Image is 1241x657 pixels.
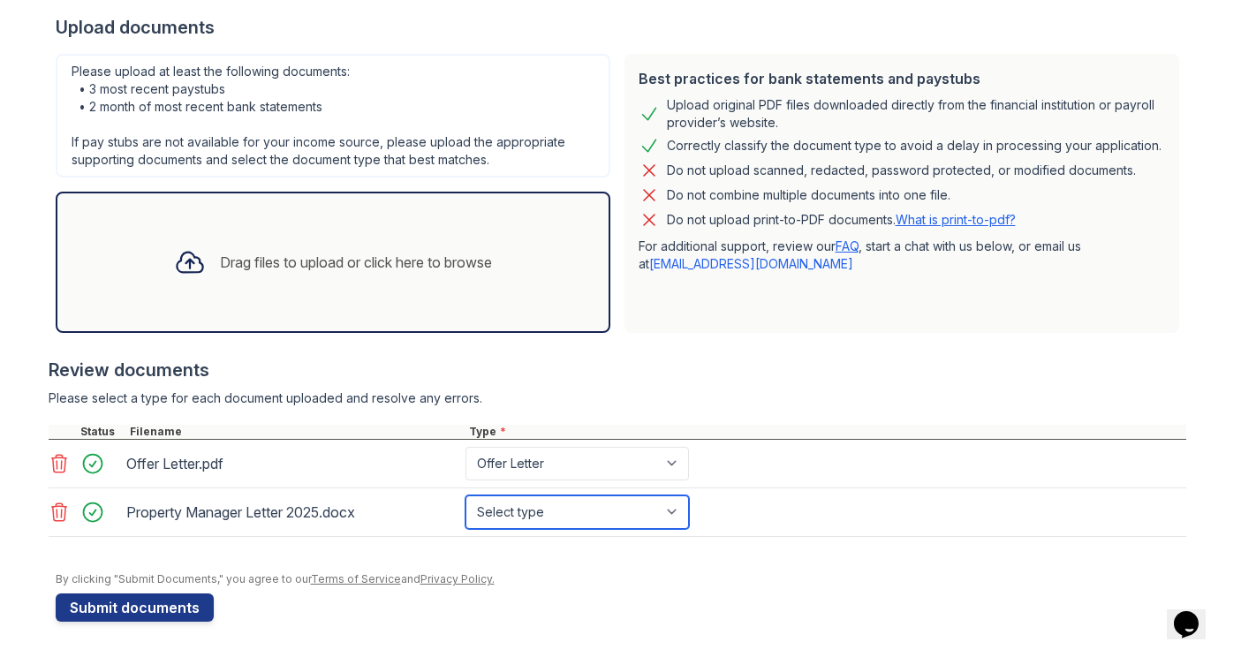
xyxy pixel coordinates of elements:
button: Submit documents [56,593,214,622]
div: Type [465,425,1186,439]
div: Property Manager Letter 2025.docx [126,498,458,526]
p: For additional support, review our , start a chat with us below, or email us at [639,238,1165,273]
a: FAQ [836,238,859,253]
div: Do not combine multiple documents into one file. [667,185,950,206]
div: Status [77,425,126,439]
a: [EMAIL_ADDRESS][DOMAIN_NAME] [649,256,853,271]
div: Drag files to upload or click here to browse [220,252,492,273]
div: By clicking "Submit Documents," you agree to our and [56,572,1186,586]
p: Do not upload print-to-PDF documents. [667,211,1016,229]
div: Please upload at least the following documents: • 3 most recent paystubs • 2 month of most recent... [56,54,610,177]
div: Best practices for bank statements and paystubs [639,68,1165,89]
div: Please select a type for each document uploaded and resolve any errors. [49,389,1186,407]
iframe: chat widget [1167,586,1223,639]
a: Privacy Policy. [420,572,495,585]
a: What is print-to-pdf? [896,212,1016,227]
div: Offer Letter.pdf [126,449,458,478]
div: Do not upload scanned, redacted, password protected, or modified documents. [667,160,1136,181]
div: Filename [126,425,465,439]
div: Correctly classify the document type to avoid a delay in processing your application. [667,135,1162,156]
div: Review documents [49,358,1186,382]
div: Upload original PDF files downloaded directly from the financial institution or payroll provider’... [667,96,1165,132]
div: Upload documents [56,15,1186,40]
a: Terms of Service [311,572,401,585]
